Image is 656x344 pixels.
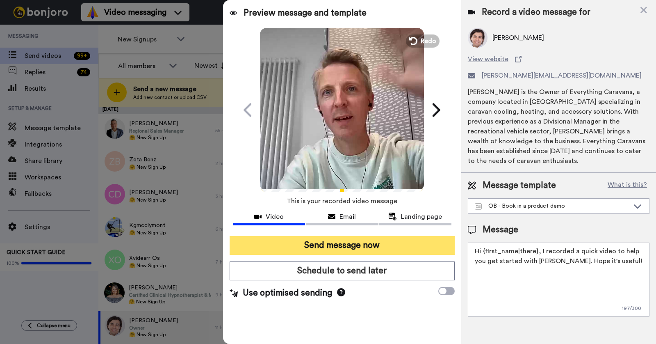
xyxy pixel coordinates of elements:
span: Email [339,212,356,222]
span: Message template [483,179,556,192]
button: Send message now [230,236,455,255]
span: This is your recorded video message [287,192,397,210]
span: [PERSON_NAME][EMAIL_ADDRESS][DOMAIN_NAME] [482,71,642,80]
span: Landing page [401,212,442,222]
span: Message [483,224,518,236]
span: View website [468,54,508,64]
div: [PERSON_NAME] is the Owner of Everything Caravans, a company located in [GEOGRAPHIC_DATA] special... [468,87,649,166]
div: OB - Book in a product demo [475,202,629,210]
span: Video [266,212,284,222]
textarea: Hi {first_name|there}, I recorded a quick video to help you get started with [PERSON_NAME]. Hope ... [468,243,649,316]
button: Schedule to send later [230,261,455,280]
button: What is this? [605,179,649,192]
a: View website [468,54,649,64]
span: Use optimised sending [243,287,332,299]
img: Message-temps.svg [475,203,482,210]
